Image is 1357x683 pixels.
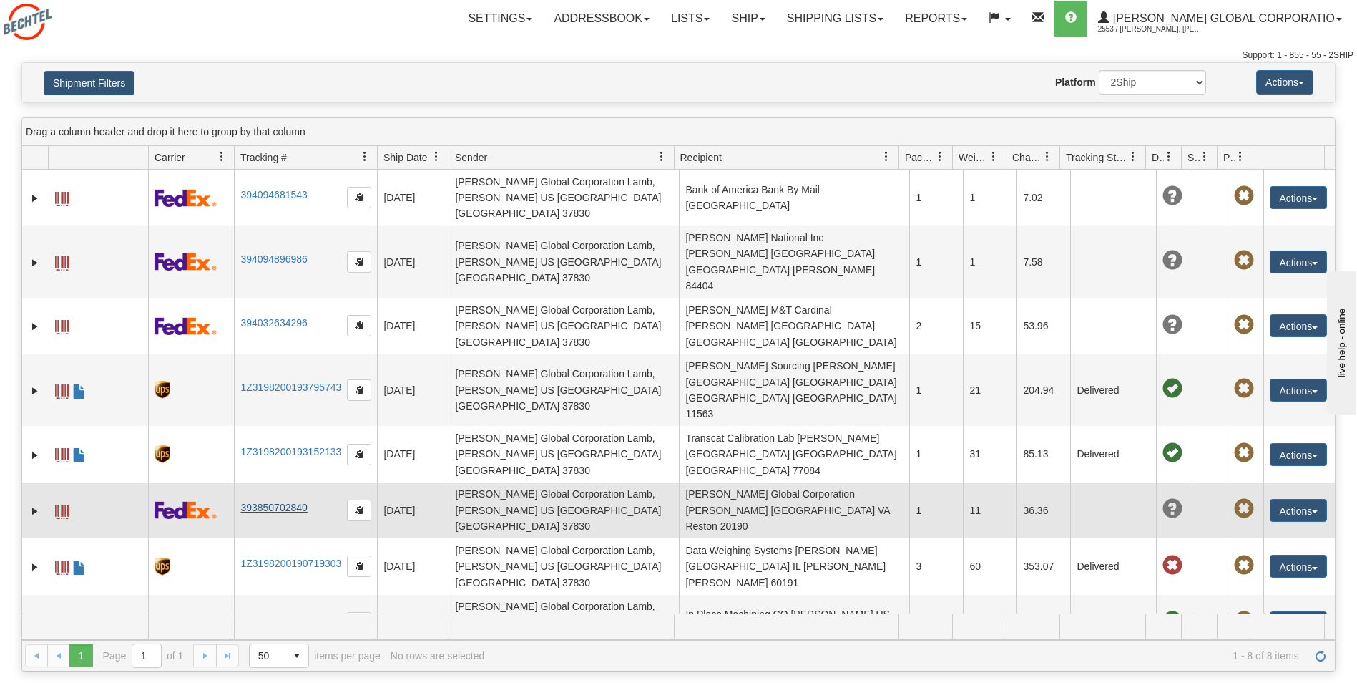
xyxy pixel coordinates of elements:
[650,145,674,169] a: Sender filter column settings
[72,554,87,577] a: Shipment Protection
[1055,75,1096,89] label: Platform
[347,444,371,465] button: Copy to clipboard
[347,500,371,521] button: Copy to clipboard
[660,1,720,37] a: Lists
[1234,611,1254,631] span: Pickup Not Assigned
[457,1,543,37] a: Settings
[455,150,487,165] span: Sender
[1309,644,1332,667] a: Refresh
[449,538,679,594] td: [PERSON_NAME] Global Corporation Lamb, [PERSON_NAME] US [GEOGRAPHIC_DATA] [GEOGRAPHIC_DATA] 37830
[981,145,1006,169] a: Weight filter column settings
[1234,315,1254,335] span: Pickup Not Assigned
[1162,499,1182,519] span: Unknown
[449,170,679,226] td: [PERSON_NAME] Global Corporation Lamb, [PERSON_NAME] US [GEOGRAPHIC_DATA] [GEOGRAPHIC_DATA] 37830
[1162,443,1182,463] span: On time
[1109,12,1335,24] span: [PERSON_NAME] Global Corporatio
[155,381,170,399] img: 8 - UPS
[963,226,1016,298] td: 1
[1157,145,1181,169] a: Delivery Status filter column settings
[377,298,449,354] td: [DATE]
[1270,555,1327,578] button: Actions
[909,170,963,226] td: 1
[963,354,1016,427] td: 21
[909,298,963,354] td: 2
[1234,499,1254,519] span: Pickup Not Assigned
[909,354,963,427] td: 1
[449,426,679,482] td: [PERSON_NAME] Global Corporation Lamb, [PERSON_NAME] US [GEOGRAPHIC_DATA] [GEOGRAPHIC_DATA] 37830
[963,426,1016,482] td: 31
[776,1,894,37] a: Shipping lists
[1192,145,1217,169] a: Shipment Issues filter column settings
[55,554,69,577] a: Label
[155,614,170,631] img: 8 - UPS
[1070,595,1156,651] td: Delivered
[679,595,909,651] td: In Place Machining CO [PERSON_NAME] US [GEOGRAPHIC_DATA] Topsfield 01983
[1162,186,1182,206] span: Unknown
[1228,145,1253,169] a: Pickup Status filter column settings
[1070,538,1156,594] td: Delivered
[1162,556,1182,576] span: Late
[1121,145,1145,169] a: Tracking Status filter column settings
[959,150,989,165] span: Weight
[1234,379,1254,399] span: Pickup Not Assigned
[258,649,277,663] span: 50
[1234,251,1254,271] span: Pickup Not Assigned
[928,145,952,169] a: Packages filter column settings
[909,538,963,594] td: 3
[55,185,69,208] a: Label
[155,317,217,335] img: 2 - FedEx Express®
[240,317,307,329] a: 394032634296
[449,483,679,538] td: [PERSON_NAME] Global Corporation Lamb, [PERSON_NAME] US [GEOGRAPHIC_DATA] [GEOGRAPHIC_DATA] 37830
[155,189,217,207] img: 2 - FedEx
[240,150,287,165] span: Tracking #
[720,1,775,37] a: Ship
[240,558,341,569] a: 1Z3198200190719303
[1162,611,1182,631] span: On time
[1162,315,1182,335] span: Unknown
[132,644,161,667] input: Page 1
[905,150,935,165] span: Packages
[963,595,1016,651] td: 51
[963,298,1016,354] td: 15
[1256,70,1313,95] button: Actions
[55,378,69,401] a: Label
[449,226,679,298] td: [PERSON_NAME] Global Corporation Lamb, [PERSON_NAME] US [GEOGRAPHIC_DATA] [GEOGRAPHIC_DATA] 37830
[28,504,42,518] a: Expand
[44,71,134,95] button: Shipment Filters
[383,150,427,165] span: Ship Date
[377,226,449,298] td: [DATE]
[1270,314,1327,337] button: Actions
[72,611,87,634] a: Shipment Protection
[240,446,341,457] a: 1Z3198200193152133
[377,538,449,594] td: [DATE]
[449,595,679,651] td: [PERSON_NAME] Global Corporation Lamb, [PERSON_NAME] US [GEOGRAPHIC_DATA] [GEOGRAPHIC_DATA] 37830
[155,558,170,576] img: 8 - UPS
[543,1,660,37] a: Addressbook
[679,298,909,354] td: [PERSON_NAME] M&T Cardinal [PERSON_NAME] [GEOGRAPHIC_DATA] [GEOGRAPHIC_DATA] [GEOGRAPHIC_DATA]
[1162,251,1182,271] span: Unknown
[679,426,909,482] td: Transcat Calibration Lab [PERSON_NAME] [GEOGRAPHIC_DATA] [GEOGRAPHIC_DATA] [GEOGRAPHIC_DATA] 77084
[240,253,307,265] a: 394094896986
[377,354,449,427] td: [DATE]
[4,49,1353,62] div: Support: 1 - 855 - 55 - 2SHIP
[28,384,42,398] a: Expand
[679,538,909,594] td: Data Weighing Systems [PERSON_NAME] [GEOGRAPHIC_DATA] IL [PERSON_NAME] [PERSON_NAME] 60191
[909,426,963,482] td: 1
[1270,379,1327,402] button: Actions
[103,644,184,668] span: Page of 1
[249,644,381,668] span: items per page
[377,483,449,538] td: [DATE]
[22,118,1335,146] div: grid grouping header
[1223,150,1235,165] span: Pickup Status
[1016,595,1070,651] td: 672.74
[72,442,87,465] a: Shipment Protection
[391,650,485,662] div: No rows are selected
[1070,426,1156,482] td: Delivered
[1016,170,1070,226] td: 7.02
[55,611,69,634] a: Label
[424,145,449,169] a: Ship Date filter column settings
[4,4,52,40] img: logo2553.jpg
[894,1,978,37] a: Reports
[28,191,42,205] a: Expand
[1152,150,1164,165] span: Delivery Status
